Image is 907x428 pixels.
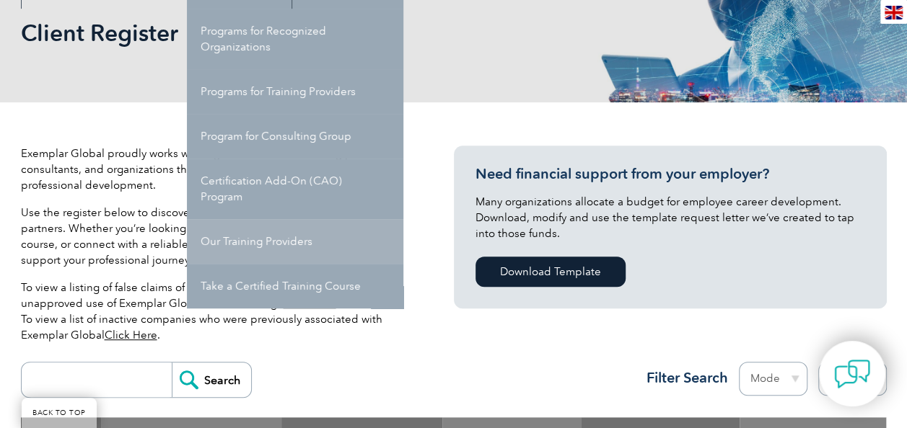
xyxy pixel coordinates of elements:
input: Search [172,362,251,397]
p: Use the register below to discover detailed profiles and offerings from our partners. Whether you... [21,205,411,268]
h2: Client Register [21,22,627,45]
h3: Need financial support from your employer? [476,165,865,183]
h3: Filter Search [638,369,728,387]
a: Programs for Recognized Organizations [187,9,403,69]
img: contact-chat.png [834,356,870,392]
p: To view a listing of false claims of Exemplar Global training certification or unapproved use of ... [21,280,411,343]
a: Our Training Providers [187,219,403,264]
img: en [885,6,903,19]
a: Take a Certified Training Course [187,264,403,308]
a: Download Template [476,257,626,287]
p: Many organizations allocate a budget for employee career development. Download, modify and use th... [476,194,865,241]
a: Programs for Training Providers [187,69,403,114]
a: Click Here [105,329,157,342]
a: BACK TO TOP [22,398,97,428]
p: Exemplar Global proudly works with a global network of training providers, consultants, and organ... [21,146,411,193]
a: Certification Add-On (CAO) Program [187,159,403,219]
a: Program for Consulting Group [187,114,403,159]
